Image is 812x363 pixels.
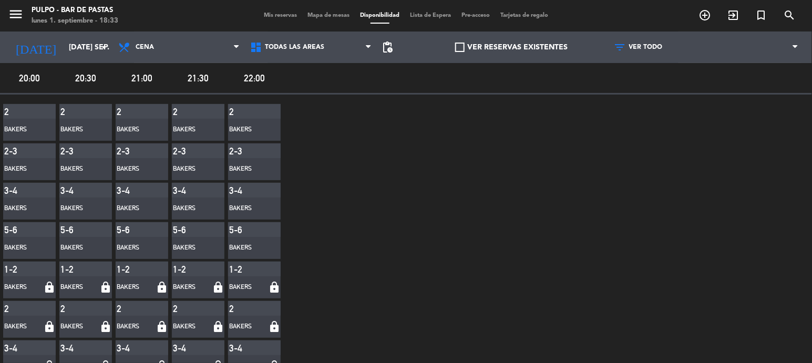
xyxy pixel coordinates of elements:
div: 2-3 [117,146,143,157]
div: BAKERS [173,203,210,214]
div: 3-4 [117,343,143,354]
div: 1-2 [117,264,143,275]
i: [DATE] [8,36,64,59]
div: BAKERS [229,321,265,332]
div: BAKERS [117,243,153,253]
span: Mapa de mesas [302,13,355,18]
div: Pulpo - Bar de Pastas [32,5,118,16]
div: 1-2 [229,264,255,275]
div: 2 [117,303,143,314]
i: arrow_drop_down [98,41,110,54]
span: 20:30 [59,70,112,86]
div: 1-2 [60,264,87,275]
span: Pre-acceso [456,13,495,18]
span: 21:00 [116,70,169,86]
i: search [784,9,796,22]
div: 2 [173,303,199,314]
div: BAKERS [229,125,266,135]
div: 1-2 [173,264,199,275]
div: BAKERS [60,164,97,174]
div: BAKERS [60,125,97,135]
div: 5-6 [4,224,30,235]
i: lock [153,281,168,294]
div: BAKERS [4,203,41,214]
div: 5-6 [60,224,87,235]
i: add_circle_outline [698,9,711,22]
div: BAKERS [229,243,266,253]
div: 2 [229,106,255,117]
div: 2 [4,106,30,117]
div: BAKERS [117,125,153,135]
div: BAKERS [60,282,97,293]
div: 3-4 [229,343,255,354]
div: BAKERS [4,282,40,293]
span: 20:00 [3,70,56,86]
span: Cena [136,44,154,51]
div: 3-4 [117,185,143,196]
i: lock [40,320,56,333]
span: VER TODO [629,44,663,51]
div: 2 [60,303,87,314]
div: 3-4 [4,185,30,196]
i: lock [265,320,281,333]
div: BAKERS [117,321,153,332]
div: 1-2 [4,264,30,275]
span: Mis reservas [259,13,302,18]
div: 2 [60,106,87,117]
span: Tarjetas de regalo [495,13,553,18]
div: BAKERS [173,125,210,135]
div: 3-4 [60,185,87,196]
div: 2-3 [173,146,199,157]
div: 3-4 [4,343,30,354]
span: pending_actions [382,41,394,54]
i: lock [265,281,281,294]
div: 5-6 [117,224,143,235]
span: 21:30 [172,70,225,86]
div: 2 [229,303,255,314]
i: lock [209,320,224,333]
div: 5-6 [229,224,255,235]
div: 3-4 [173,343,199,354]
button: menu [8,6,24,26]
div: BAKERS [229,282,265,293]
div: 2 [117,106,143,117]
div: lunes 1. septiembre - 18:33 [32,16,118,26]
div: BAKERS [117,203,153,214]
div: BAKERS [173,243,210,253]
i: lock [97,281,112,294]
i: lock [209,281,224,294]
div: BAKERS [117,282,153,293]
div: 2-3 [229,146,255,157]
div: BAKERS [173,164,210,174]
i: turned_in_not [755,9,768,22]
div: BAKERS [4,125,41,135]
div: BAKERS [60,203,97,214]
div: 3-4 [173,185,199,196]
span: Todas las áreas [265,44,324,51]
div: 3-4 [60,343,87,354]
div: 2 [4,303,30,314]
i: menu [8,6,24,22]
div: BAKERS [173,282,209,293]
i: exit_to_app [727,9,739,22]
span: Lista de Espera [405,13,456,18]
div: 3-4 [229,185,255,196]
div: BAKERS [117,164,153,174]
div: 2-3 [60,146,87,157]
div: BAKERS [60,321,97,332]
div: BAKERS [60,243,97,253]
div: BAKERS [229,164,266,174]
div: BAKERS [4,243,41,253]
div: BAKERS [4,321,40,332]
span: Disponibilidad [355,13,405,18]
div: 5-6 [173,224,199,235]
i: lock [40,281,56,294]
div: BAKERS [229,203,266,214]
span: 22:00 [228,70,281,86]
i: lock [153,320,168,333]
div: 2 [173,106,199,117]
div: BAKERS [4,164,41,174]
div: 2-3 [4,146,30,157]
i: lock [97,320,112,333]
label: VER RESERVAS EXISTENTES [455,42,568,54]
